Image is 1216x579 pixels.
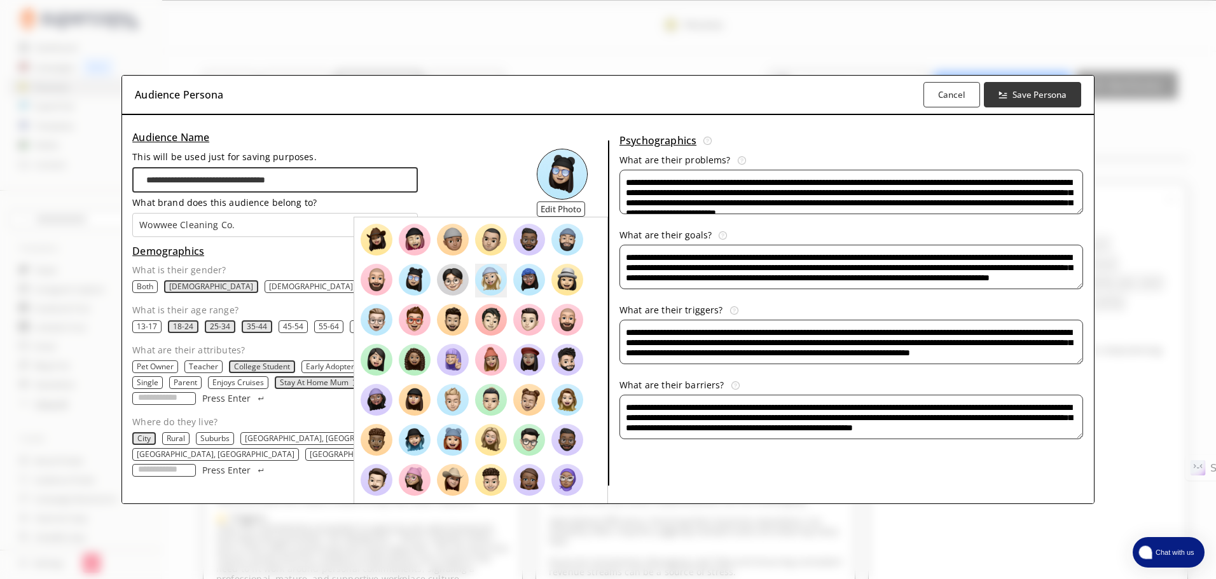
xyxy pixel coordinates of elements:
[169,282,253,292] p: [DEMOGRAPHIC_DATA]
[351,378,361,388] img: delete
[280,378,349,388] button: Stay at home mum
[245,433,403,444] button: Atlanta, GA
[619,131,696,150] u: Psychographics
[619,305,723,315] p: What are their triggers?
[212,378,264,388] button: Enjoys Cruises
[202,464,266,477] button: Press Enter
[135,85,223,104] h3: Audience Persona
[132,320,603,333] div: age-text-list
[202,465,251,475] p: Press Enter
[269,282,353,292] button: Male
[541,203,581,215] b: Edit Photo
[132,265,603,275] p: What is their gender?
[132,345,603,355] p: What are their attributes?
[938,89,965,100] b: Cancel
[169,282,253,292] button: Female
[247,322,267,332] button: 35-44
[132,280,603,293] div: gender-text-list
[137,449,294,460] button: Chicago, IL
[132,198,418,208] p: What brand does this audience belong to?
[210,322,230,332] button: 25-34
[245,433,403,444] p: [GEOGRAPHIC_DATA], [GEOGRAPHIC_DATA]
[1133,537,1205,568] button: atlas-launcher
[132,242,608,261] h3: Demographics
[310,449,387,460] p: [GEOGRAPHIC_DATA]
[351,378,361,388] button: remove Stay at home mum
[189,362,218,372] button: Teacher
[137,449,294,460] p: [GEOGRAPHIC_DATA], [GEOGRAPHIC_DATA]
[619,155,731,165] p: What are their problems?
[619,395,1083,439] textarea: audience-persona-input-textarea
[173,322,193,332] button: 18-24
[132,305,603,315] p: What is their age range?
[132,417,603,427] p: Where do they live?
[731,381,740,390] img: Tooltip Icon
[137,433,151,444] button: City
[132,130,209,144] u: Audience Name
[234,362,290,372] button: College Student
[619,380,724,390] p: What are their barriers?
[1012,89,1067,100] b: Save Persona
[619,245,1083,289] textarea: audience-persona-input-textarea
[132,432,603,477] div: location-text-list
[283,322,303,332] button: 45-54
[923,82,980,107] button: Cancel
[730,306,738,315] img: Tooltip Icon
[319,322,339,332] button: 55-64
[738,156,746,165] img: Tooltip Icon
[137,322,157,332] button: 13-17
[257,468,265,472] img: Press Enter
[257,397,265,400] img: Press Enter
[202,392,266,405] button: Press Enter
[137,378,158,388] button: Single
[132,392,196,405] input: occupation-input
[537,201,585,217] button: Edit Photo
[1150,547,1197,557] span: Chat with us
[703,137,712,145] img: Tooltip Icon
[167,433,185,444] button: Rural
[269,282,353,292] p: [DEMOGRAPHIC_DATA]
[202,393,251,404] p: Press Enter
[619,170,1083,214] textarea: audience-persona-input-textarea
[132,152,418,162] p: This will be used just for saving purposes.
[719,231,727,240] img: Tooltip Icon
[132,167,418,193] input: audience-persona-input-input
[137,282,153,292] button: Both
[306,362,354,372] button: Early Adopter
[132,360,603,405] div: occupation-text-list
[310,449,387,460] button: United States
[200,433,230,444] button: Suburbs
[174,378,197,388] button: Parent
[132,464,196,477] input: location-input
[984,82,1081,107] button: Save Persona
[619,320,1083,364] textarea: audience-persona-input-textarea
[619,230,712,240] p: What are their goals?
[137,362,174,372] button: Pet Owner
